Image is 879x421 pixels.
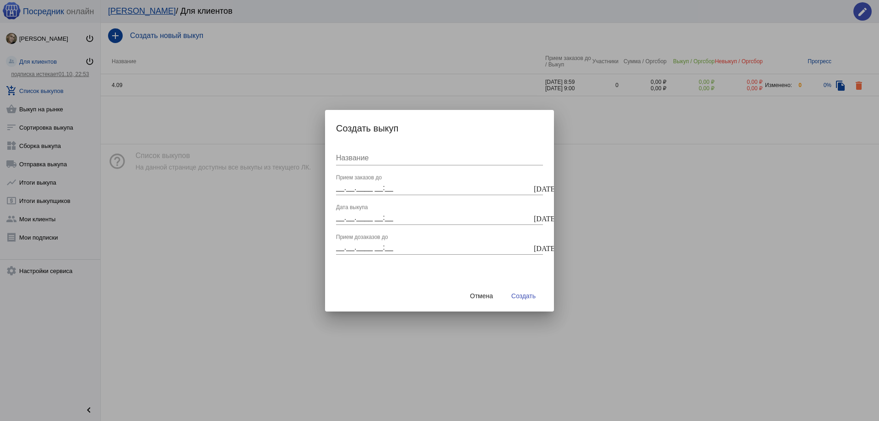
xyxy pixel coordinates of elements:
mat-icon: [DATE] [534,184,541,192]
button: Отмена [463,288,500,304]
button: Создать [504,288,543,304]
h2: Создать выкуп [336,121,543,136]
span: Отмена [470,292,493,300]
mat-icon: [DATE] [534,243,541,252]
mat-icon: [DATE] [534,213,541,222]
span: Создать [511,292,536,300]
